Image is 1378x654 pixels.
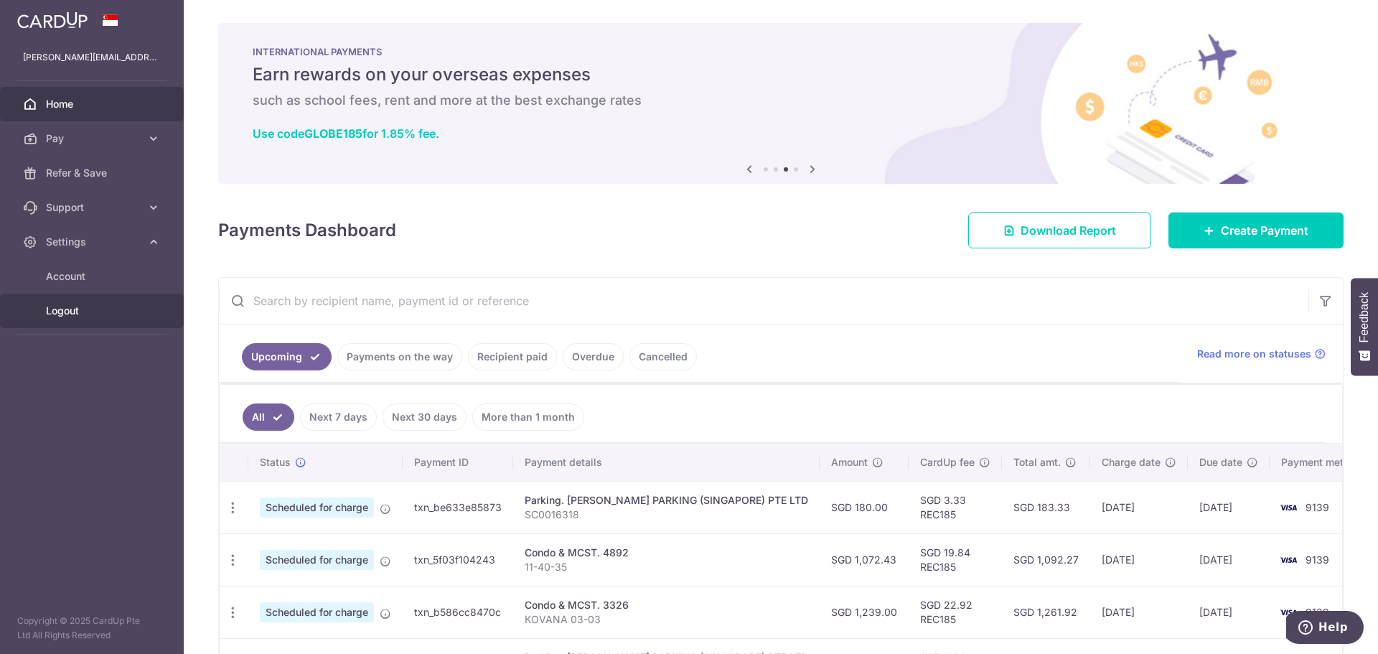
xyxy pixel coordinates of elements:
span: 9139 [1306,606,1329,618]
span: Feedback [1358,292,1371,342]
span: Support [46,200,141,215]
span: Download Report [1021,222,1116,239]
b: GLOBE185 [304,126,362,141]
th: Payment details [513,444,820,481]
td: [DATE] [1188,533,1270,586]
a: Read more on statuses [1197,347,1326,361]
a: More than 1 month [472,403,584,431]
td: SGD 19.84 REC185 [909,533,1002,586]
p: 11-40-35 [525,560,808,574]
td: txn_be633e85873 [403,481,513,533]
p: [PERSON_NAME][EMAIL_ADDRESS][DOMAIN_NAME] [23,50,161,65]
span: 9139 [1306,501,1329,513]
a: Cancelled [629,343,697,370]
span: Due date [1199,455,1242,470]
a: Download Report [968,212,1151,248]
a: Use codeGLOBE185for 1.85% fee. [253,126,439,141]
a: Create Payment [1168,212,1344,248]
img: International Payment Banner [218,23,1344,184]
iframe: Opens a widget where you can find more information [1286,611,1364,647]
div: Parking. [PERSON_NAME] PARKING (SINGAPORE) PTE LTD [525,493,808,508]
span: Scheduled for charge [260,602,374,622]
img: Bank Card [1274,551,1303,569]
td: txn_5f03f104243 [403,533,513,586]
td: SGD 1,092.27 [1002,533,1090,586]
td: SGD 22.92 REC185 [909,586,1002,638]
td: SGD 1,239.00 [820,586,909,638]
span: Account [46,269,141,284]
span: Status [260,455,291,470]
td: SGD 3.33 REC185 [909,481,1002,533]
a: All [243,403,294,431]
td: txn_b586cc8470c [403,586,513,638]
td: SGD 180.00 [820,481,909,533]
div: Condo & MCST. 3326 [525,598,808,612]
td: SGD 1,261.92 [1002,586,1090,638]
input: Search by recipient name, payment id or reference [219,278,1308,324]
td: SGD 183.33 [1002,481,1090,533]
span: Scheduled for charge [260,497,374,518]
td: [DATE] [1090,481,1188,533]
img: Bank Card [1274,499,1303,516]
p: INTERNATIONAL PAYMENTS [253,46,1309,57]
span: Refer & Save [46,166,141,180]
img: CardUp [17,11,88,29]
td: [DATE] [1188,586,1270,638]
th: Payment ID [403,444,513,481]
span: 9139 [1306,553,1329,566]
span: Settings [46,235,141,249]
span: Scheduled for charge [260,550,374,570]
span: Logout [46,304,141,318]
span: Charge date [1102,455,1161,470]
td: SGD 1,072.43 [820,533,909,586]
p: KOVANA 03-03 [525,612,808,627]
p: SC0016318 [525,508,808,522]
td: [DATE] [1090,533,1188,586]
a: Overdue [563,343,624,370]
span: CardUp fee [920,455,975,470]
img: Bank Card [1274,604,1303,621]
div: Condo & MCST. 4892 [525,546,808,560]
a: Payments on the way [337,343,462,370]
button: Feedback - Show survey [1351,278,1378,375]
h6: such as school fees, rent and more at the best exchange rates [253,92,1309,109]
span: Create Payment [1221,222,1308,239]
span: Pay [46,131,141,146]
span: Home [46,97,141,111]
span: Read more on statuses [1197,347,1311,361]
h4: Payments Dashboard [218,218,396,243]
a: Next 7 days [300,403,377,431]
td: [DATE] [1188,481,1270,533]
h5: Earn rewards on your overseas expenses [253,63,1309,86]
a: Next 30 days [383,403,467,431]
span: Amount [831,455,868,470]
a: Upcoming [242,343,332,370]
a: Recipient paid [468,343,557,370]
td: [DATE] [1090,586,1188,638]
span: Total amt. [1013,455,1061,470]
